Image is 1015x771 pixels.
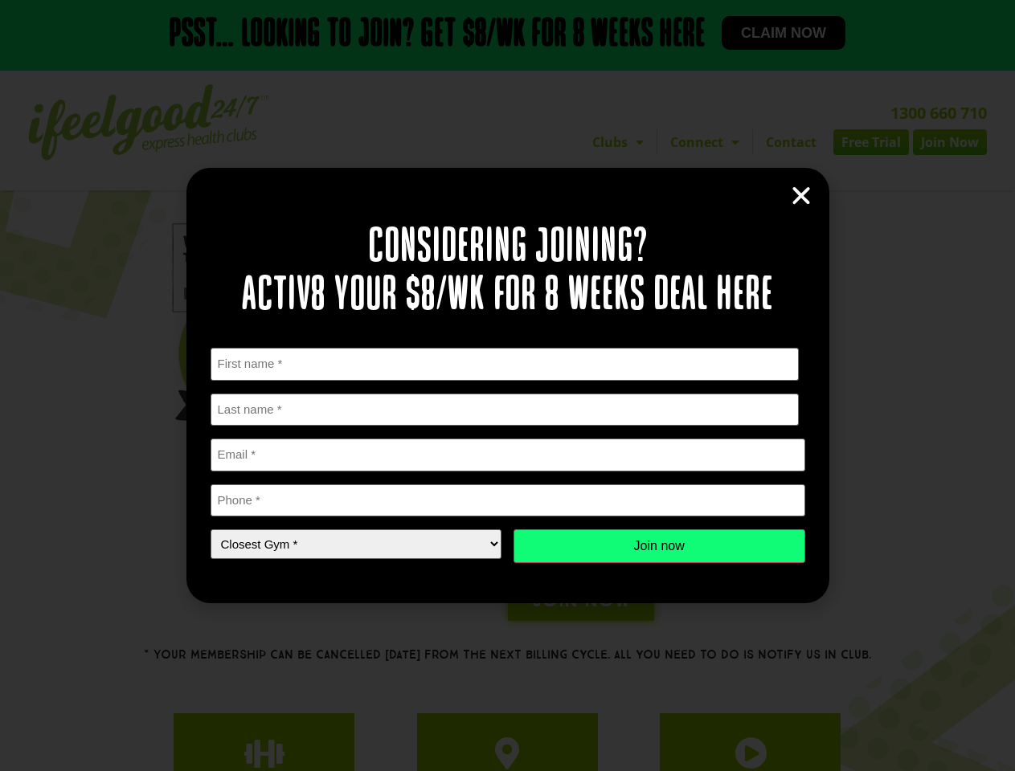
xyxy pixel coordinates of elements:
[514,529,805,563] input: Join now
[211,484,805,517] input: Phone *
[211,348,800,381] input: First name *
[211,224,805,320] h2: Considering joining? Activ8 your $8/wk for 8 weeks deal here
[211,394,800,426] input: Last name *
[211,439,805,471] input: Email *
[789,184,813,208] a: Close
